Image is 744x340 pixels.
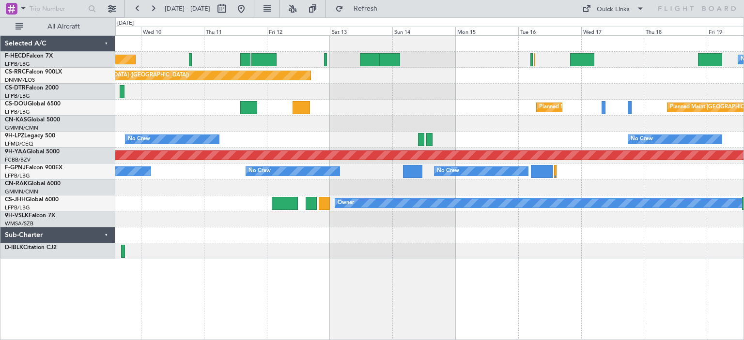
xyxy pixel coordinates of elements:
[204,27,267,35] div: Thu 11
[5,133,24,139] span: 9H-LPZ
[5,149,27,155] span: 9H-YAA
[5,213,55,219] a: 9H-VSLKFalcon 7X
[5,149,60,155] a: 9H-YAAGlobal 5000
[5,245,57,251] a: D-IBLKCitation CJ2
[5,101,61,107] a: CS-DOUGlobal 6500
[141,27,204,35] div: Wed 10
[5,213,29,219] span: 9H-VSLK
[455,27,518,35] div: Mon 15
[5,133,55,139] a: 9H-LPZLegacy 500
[539,100,692,115] div: Planned Maint [GEOGRAPHIC_DATA] ([GEOGRAPHIC_DATA])
[5,85,59,91] a: CS-DTRFalcon 2000
[597,5,630,15] div: Quick Links
[5,165,26,171] span: F-GPNJ
[581,27,644,35] div: Wed 17
[30,1,85,16] input: Trip Number
[5,197,59,203] a: CS-JHHGlobal 6000
[5,197,26,203] span: CS-JHH
[267,27,330,35] div: Fri 12
[5,53,53,59] a: F-HECDFalcon 7X
[11,19,105,34] button: All Aircraft
[644,27,707,35] div: Thu 18
[577,1,649,16] button: Quick Links
[5,117,60,123] a: CN-KASGlobal 5000
[5,140,33,148] a: LFMD/CEQ
[5,181,61,187] a: CN-RAKGlobal 6000
[117,19,134,28] div: [DATE]
[5,101,28,107] span: CS-DOU
[5,69,26,75] span: CS-RRC
[5,156,31,163] a: FCBB/BZV
[5,124,38,132] a: GMMN/CMN
[248,164,271,178] div: No Crew
[165,4,210,13] span: [DATE] - [DATE]
[5,188,38,195] a: GMMN/CMN
[5,172,30,179] a: LFPB/LBG
[331,1,389,16] button: Refresh
[392,27,455,35] div: Sun 14
[5,69,62,75] a: CS-RRCFalcon 900LX
[5,53,26,59] span: F-HECD
[338,196,354,210] div: Owner
[5,60,30,68] a: LFPB/LBG
[5,117,27,123] span: CN-KAS
[5,92,30,100] a: LFPB/LBG
[5,220,33,227] a: WMSA/SZB
[5,204,30,211] a: LFPB/LBG
[437,164,459,178] div: No Crew
[5,108,30,116] a: LFPB/LBG
[345,5,386,12] span: Refresh
[5,245,23,251] span: D-IBLK
[128,132,150,147] div: No Crew
[518,27,581,35] div: Tue 16
[5,181,28,187] span: CN-RAK
[5,85,26,91] span: CS-DTR
[5,165,62,171] a: F-GPNJFalcon 900EX
[631,132,653,147] div: No Crew
[25,23,102,30] span: All Aircraft
[330,27,393,35] div: Sat 13
[5,76,35,84] a: DNMM/LOS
